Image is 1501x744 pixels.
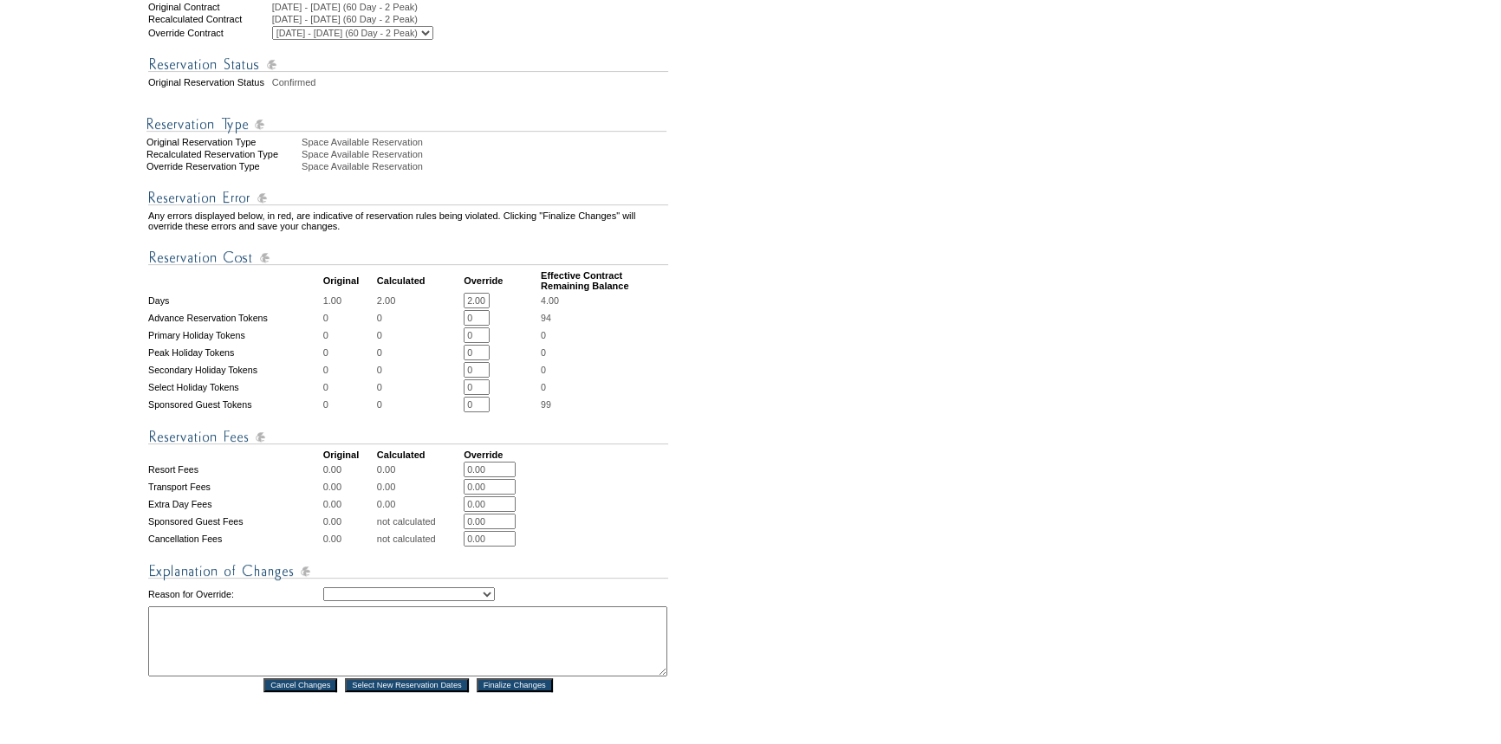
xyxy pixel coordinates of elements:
[148,362,322,378] td: Secondary Holiday Tokens
[323,293,375,308] td: 1.00
[541,382,546,392] span: 0
[148,479,322,495] td: Transport Fees
[148,531,322,547] td: Cancellation Fees
[377,479,462,495] td: 0.00
[148,496,322,512] td: Extra Day Fees
[302,149,670,159] div: Space Available Reservation
[377,310,462,326] td: 0
[464,450,539,460] td: Override
[148,327,322,343] td: Primary Holiday Tokens
[323,531,375,547] td: 0.00
[464,270,539,291] td: Override
[148,310,322,326] td: Advance Reservation Tokens
[541,399,551,410] span: 99
[148,210,668,231] td: Any errors displayed below, in red, are indicative of reservation rules being violated. Clicking ...
[263,678,337,692] input: Cancel Changes
[272,77,668,87] td: Confirmed
[541,365,546,375] span: 0
[148,426,668,448] img: Reservation Fees
[377,462,462,477] td: 0.00
[272,14,668,24] td: [DATE] - [DATE] (60 Day - 2 Peak)
[148,187,668,209] img: Reservation Errors
[323,496,375,512] td: 0.00
[477,678,553,692] input: Finalize Changes
[148,77,270,87] td: Original Reservation Status
[377,397,462,412] td: 0
[323,379,375,395] td: 0
[148,54,668,75] img: Reservation Status
[323,362,375,378] td: 0
[146,149,300,159] div: Recalculated Reservation Type
[148,379,322,395] td: Select Holiday Tokens
[377,327,462,343] td: 0
[146,113,666,135] img: Reservation Type
[541,270,668,291] td: Effective Contract Remaining Balance
[148,14,270,24] td: Recalculated Contract
[323,345,375,360] td: 0
[148,2,270,12] td: Original Contract
[148,462,322,477] td: Resort Fees
[541,295,559,306] span: 4.00
[377,379,462,395] td: 0
[146,161,300,171] div: Override Reservation Type
[148,514,322,529] td: Sponsored Guest Fees
[148,560,668,582] img: Explanation of Changes
[323,270,375,291] td: Original
[323,514,375,529] td: 0.00
[148,397,322,412] td: Sponsored Guest Tokens
[148,584,322,605] td: Reason for Override:
[377,531,462,547] td: not calculated
[148,26,270,40] td: Override Contract
[377,345,462,360] td: 0
[345,678,469,692] input: Select New Reservation Dates
[323,327,375,343] td: 0
[323,462,375,477] td: 0.00
[148,247,668,268] img: Reservation Cost
[541,347,546,358] span: 0
[272,2,668,12] td: [DATE] - [DATE] (60 Day - 2 Peak)
[146,137,300,147] div: Original Reservation Type
[377,496,462,512] td: 0.00
[148,293,322,308] td: Days
[323,310,375,326] td: 0
[377,293,462,308] td: 2.00
[148,345,322,360] td: Peak Holiday Tokens
[377,514,462,529] td: not calculated
[377,270,462,291] td: Calculated
[323,450,375,460] td: Original
[541,313,551,323] span: 94
[377,362,462,378] td: 0
[323,397,375,412] td: 0
[323,479,375,495] td: 0.00
[302,161,670,171] div: Space Available Reservation
[377,450,462,460] td: Calculated
[541,330,546,340] span: 0
[302,137,670,147] div: Space Available Reservation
